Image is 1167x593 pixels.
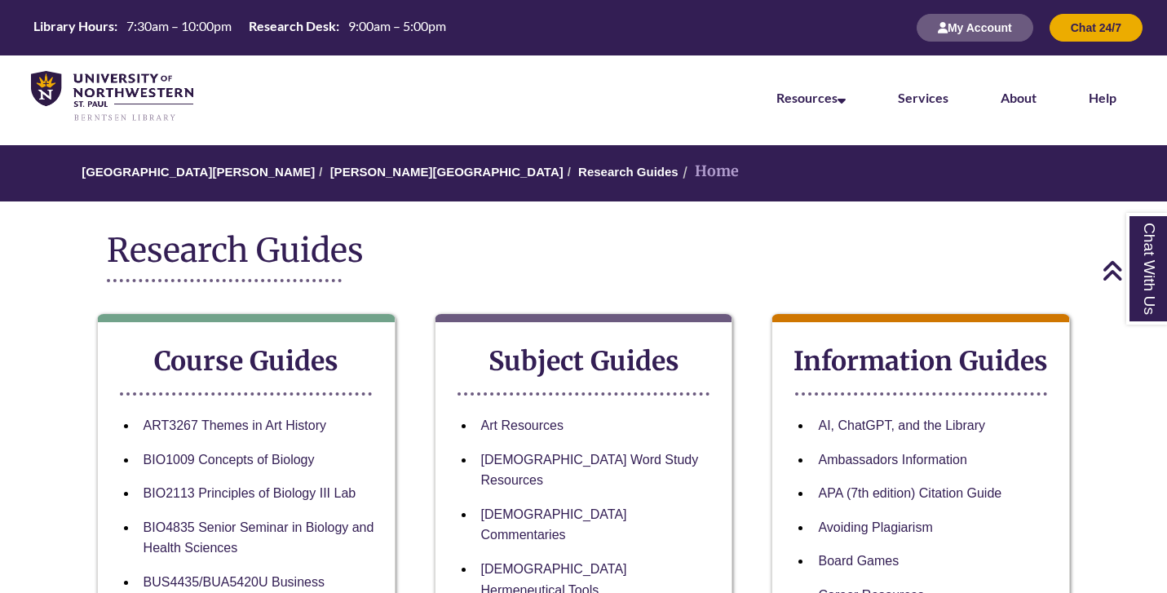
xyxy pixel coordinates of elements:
a: Services [898,90,948,105]
a: Avoiding Plagiarism [818,520,932,534]
a: Hours Today [27,17,453,39]
a: [DEMOGRAPHIC_DATA] Commentaries [481,507,627,542]
li: Home [679,160,739,184]
button: Chat 24/7 [1050,14,1143,42]
a: About [1001,90,1037,105]
a: Help [1089,90,1116,105]
strong: Subject Guides [488,345,679,378]
strong: Course Guides [154,345,338,378]
a: BIO2113 Principles of Biology III Lab [144,486,356,500]
a: AI, ChatGPT, and the Library [818,418,985,432]
a: Back to Top [1102,259,1163,281]
a: Resources [776,90,846,105]
a: Research Guides [578,165,679,179]
span: 9:00am – 5:00pm [348,18,446,33]
span: Research Guides [107,230,364,271]
a: BIO4835 Senior Seminar in Biology and Health Sciences [144,520,374,555]
table: Hours Today [27,17,453,38]
a: [DEMOGRAPHIC_DATA] Word Study Resources [481,453,699,488]
th: Research Desk: [242,17,342,35]
a: ART3267 Themes in Art History [144,418,326,432]
a: Art Resources [481,418,564,432]
a: Chat 24/7 [1050,20,1143,34]
img: UNWSP Library Logo [31,71,193,122]
a: Ambassadors Information [818,453,966,467]
th: Library Hours: [27,17,120,35]
span: 7:30am – 10:00pm [126,18,232,33]
a: Board Games [818,554,899,568]
a: APA (7th edition) Citation Guide [818,486,1001,500]
strong: Information Guides [793,345,1048,378]
a: My Account [917,20,1033,34]
a: [PERSON_NAME][GEOGRAPHIC_DATA] [330,165,564,179]
a: BIO1009 Concepts of Biology [144,453,315,467]
a: [GEOGRAPHIC_DATA][PERSON_NAME] [82,165,315,179]
button: My Account [917,14,1033,42]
